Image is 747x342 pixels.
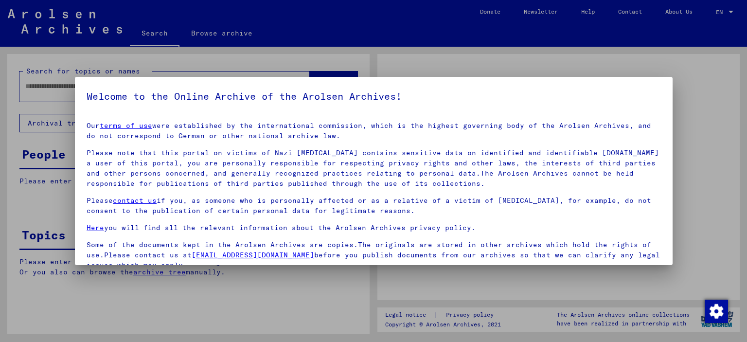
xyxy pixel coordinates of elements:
[87,121,661,141] p: Our were established by the international commission, which is the highest governing body of the ...
[87,148,661,189] p: Please note that this portal on victims of Nazi [MEDICAL_DATA] contains sensitive data on identif...
[87,89,661,104] h5: Welcome to the Online Archive of the Arolsen Archives!
[100,121,152,130] a: terms of use
[192,251,314,259] a: [EMAIL_ADDRESS][DOMAIN_NAME]
[87,196,661,216] p: Please if you, as someone who is personally affected or as a relative of a victim of [MEDICAL_DAT...
[87,240,661,270] p: Some of the documents kept in the Arolsen Archives are copies.The originals are stored in other a...
[705,300,728,323] img: Change consent
[113,196,157,205] a: contact us
[87,223,661,233] p: you will find all the relevant information about the Arolsen Archives privacy policy.
[704,299,728,323] div: Change consent
[87,223,104,232] a: Here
